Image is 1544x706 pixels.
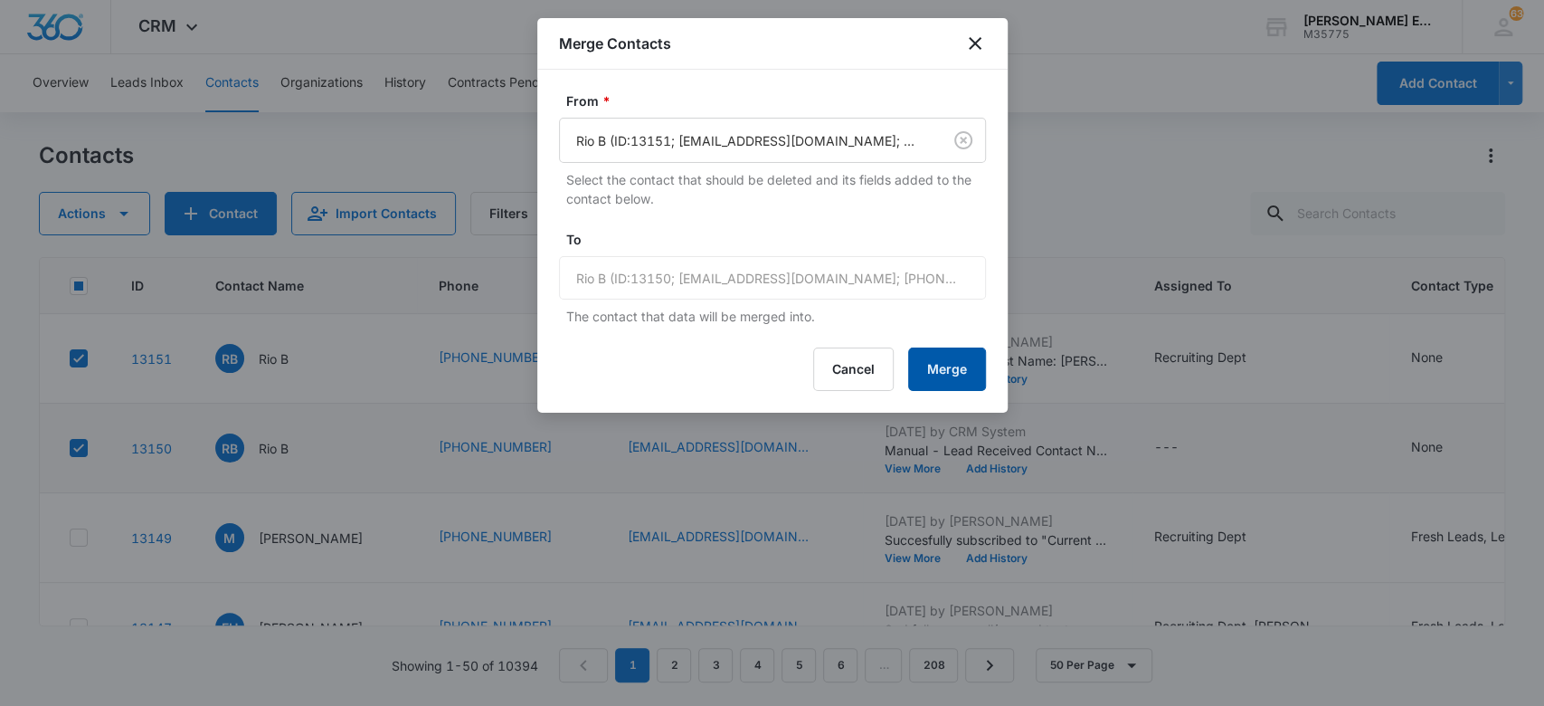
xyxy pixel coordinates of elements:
label: From [566,91,993,110]
button: close [964,33,986,54]
h1: Merge Contacts [559,33,671,54]
button: Cancel [813,348,894,391]
button: Merge [908,348,986,391]
button: Clear [949,126,978,155]
label: To [566,230,993,249]
p: The contact that data will be merged into. [566,307,986,326]
p: Select the contact that should be deleted and its fields added to the contact below. [566,170,986,208]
